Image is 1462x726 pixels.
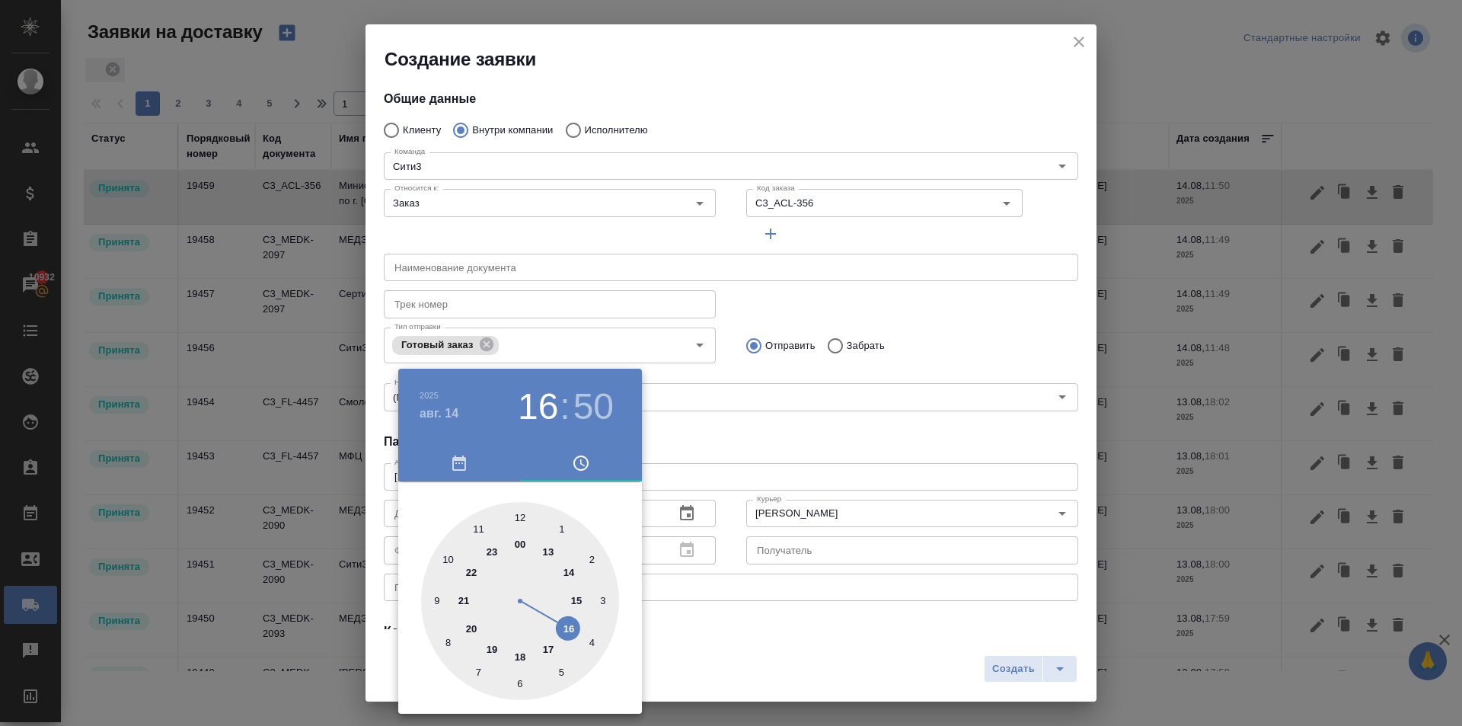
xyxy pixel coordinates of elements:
[560,385,570,428] h3: :
[420,405,458,423] button: авг. 14
[518,385,558,428] button: 16
[573,385,614,428] button: 50
[420,391,439,400] button: 2025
